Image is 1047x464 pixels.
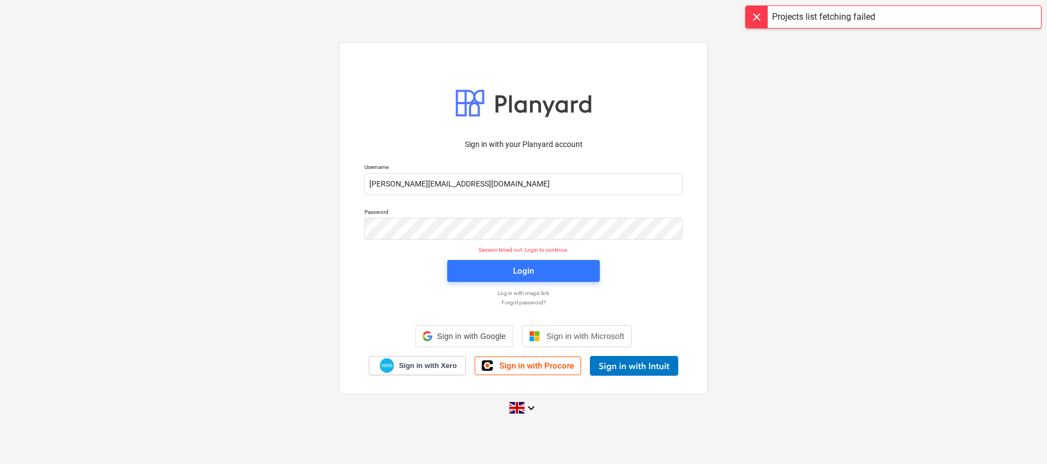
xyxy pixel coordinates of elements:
span: Sign in with Xero [399,361,457,371]
button: Login [447,260,600,282]
a: Forgot password? [359,299,688,306]
a: Sign in with Xero [369,356,466,375]
a: Sign in with Procore [475,357,581,375]
p: Password [364,208,683,218]
span: Sign in with Google [437,332,505,341]
input: Username [364,173,683,195]
img: Microsoft logo [529,331,540,342]
div: Projects list fetching failed [772,10,875,24]
a: Log in with magic link [359,290,688,297]
p: Sign in with your Planyard account [364,139,683,150]
img: Xero logo [380,358,394,373]
span: Sign in with Microsoft [547,331,624,341]
div: Sign in with Google [415,325,513,347]
p: Session timed out. Login to continue. [358,246,689,253]
div: Login [513,264,534,278]
i: keyboard_arrow_down [525,401,538,415]
p: Username [364,163,683,173]
span: Sign in with Procore [499,361,574,371]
